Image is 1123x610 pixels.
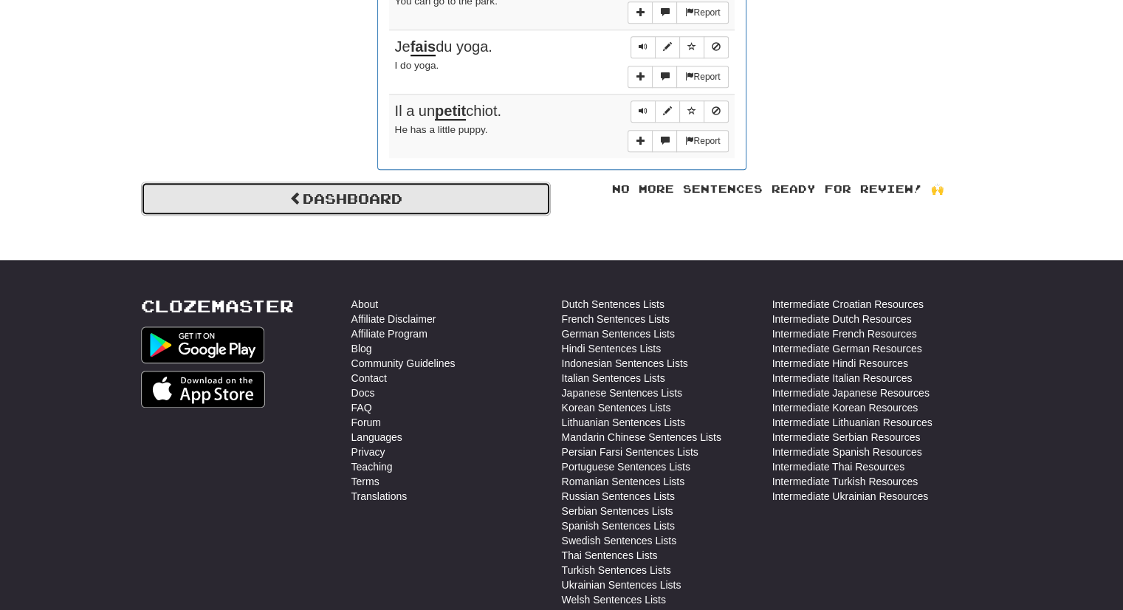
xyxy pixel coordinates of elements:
[573,182,983,196] div: No more sentences ready for review! 🙌
[351,400,372,415] a: FAQ
[562,489,675,504] a: Russian Sentences Lists
[631,36,656,58] button: Play sentence audio
[655,100,680,123] button: Edit sentence
[562,415,685,430] a: Lithuanian Sentences Lists
[351,385,375,400] a: Docs
[562,341,662,356] a: Hindi Sentences Lists
[562,533,677,548] a: Swedish Sentences Lists
[679,36,704,58] button: Toggle favorite
[351,326,427,341] a: Affiliate Program
[351,445,385,459] a: Privacy
[562,356,688,371] a: Indonesian Sentences Lists
[628,1,728,24] div: More sentence controls
[772,415,933,430] a: Intermediate Lithuanian Resources
[704,100,729,123] button: Toggle ignore
[395,103,502,120] span: Il a un chiot.
[562,592,666,607] a: Welsh Sentences Lists
[351,371,387,385] a: Contact
[628,66,728,88] div: More sentence controls
[631,100,729,123] div: Sentence controls
[411,38,436,56] u: fais
[772,474,918,489] a: Intermediate Turkish Resources
[628,1,653,24] button: Add sentence to collection
[141,371,266,408] img: Get it on App Store
[676,1,728,24] button: Report
[562,430,721,445] a: Mandarin Chinese Sentences Lists
[772,356,908,371] a: Intermediate Hindi Resources
[562,385,682,400] a: Japanese Sentences Lists
[772,312,912,326] a: Intermediate Dutch Resources
[772,297,924,312] a: Intermediate Croatian Resources
[772,430,921,445] a: Intermediate Serbian Resources
[351,474,380,489] a: Terms
[562,297,664,312] a: Dutch Sentences Lists
[351,341,372,356] a: Blog
[655,36,680,58] button: Edit sentence
[628,130,728,152] div: More sentence controls
[562,474,685,489] a: Romanian Sentences Lists
[772,326,917,341] a: Intermediate French Resources
[395,124,488,135] small: He has a little puppy.
[351,489,408,504] a: Translations
[562,312,670,326] a: French Sentences Lists
[562,578,681,592] a: Ukrainian Sentences Lists
[772,489,929,504] a: Intermediate Ukrainian Resources
[772,371,913,385] a: Intermediate Italian Resources
[351,312,436,326] a: Affiliate Disclaimer
[704,36,729,58] button: Toggle ignore
[395,38,492,56] span: Je du yoga.
[562,518,675,533] a: Spanish Sentences Lists
[351,459,393,474] a: Teaching
[772,400,918,415] a: Intermediate Korean Resources
[562,371,665,385] a: Italian Sentences Lists
[395,60,439,71] small: I do yoga.
[679,100,704,123] button: Toggle favorite
[351,356,456,371] a: Community Guidelines
[141,297,294,315] a: Clozemaster
[676,66,728,88] button: Report
[351,415,381,430] a: Forum
[772,341,922,356] a: Intermediate German Resources
[631,100,656,123] button: Play sentence audio
[351,297,379,312] a: About
[562,445,698,459] a: Persian Farsi Sentences Lists
[562,504,673,518] a: Serbian Sentences Lists
[435,103,466,120] u: petit
[772,459,905,474] a: Intermediate Thai Resources
[562,459,690,474] a: Portuguese Sentences Lists
[562,548,658,563] a: Thai Sentences Lists
[351,430,402,445] a: Languages
[141,326,265,363] img: Get it on Google Play
[562,326,675,341] a: German Sentences Lists
[772,445,922,459] a: Intermediate Spanish Resources
[562,563,671,578] a: Turkish Sentences Lists
[562,400,671,415] a: Korean Sentences Lists
[628,66,653,88] button: Add sentence to collection
[676,130,728,152] button: Report
[631,36,729,58] div: Sentence controls
[141,182,551,216] a: Dashboard
[772,385,930,400] a: Intermediate Japanese Resources
[628,130,653,152] button: Add sentence to collection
